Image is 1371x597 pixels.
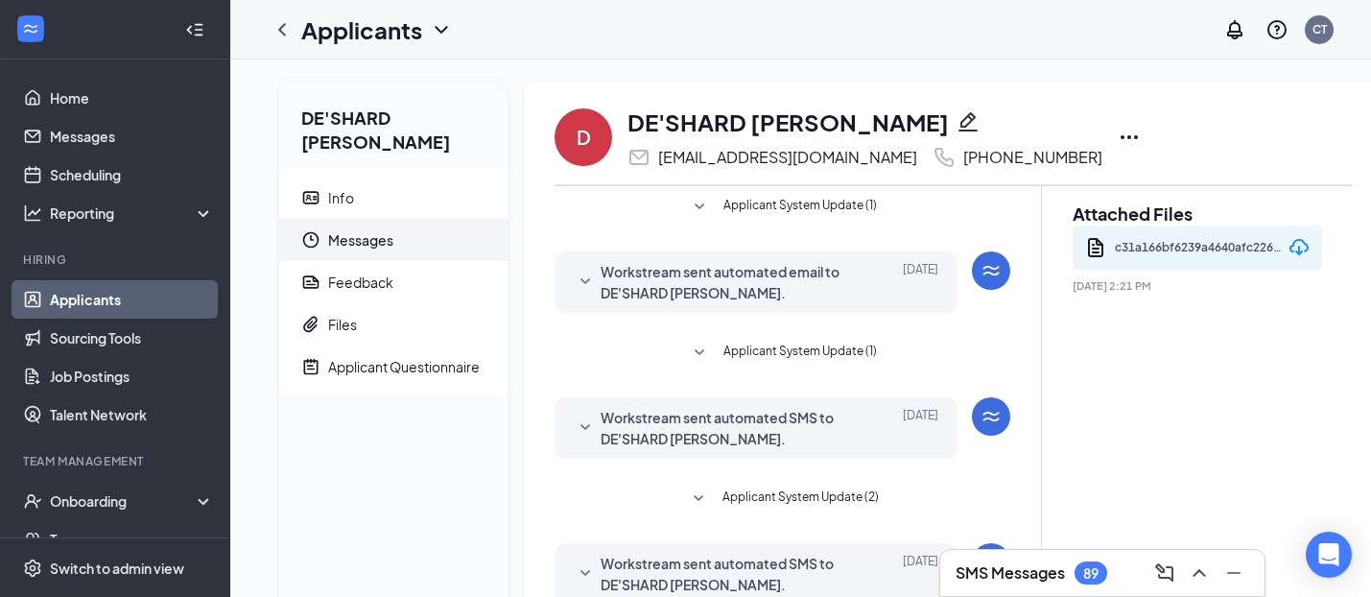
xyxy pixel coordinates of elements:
svg: Email [627,146,650,169]
a: ClockMessages [278,219,508,261]
div: [PHONE_NUMBER] [963,148,1102,167]
a: Team [50,520,214,559]
svg: SmallChevronDown [574,271,597,294]
h1: DE'SHARD [PERSON_NAME] [627,106,949,138]
svg: Minimize [1222,561,1245,585]
div: [EMAIL_ADDRESS][DOMAIN_NAME] [658,148,917,167]
span: [DATE] 2:21 PM [1073,279,1322,292]
div: Switch to admin view [50,559,184,578]
h1: Applicants [301,13,422,46]
h3: SMS Messages [956,562,1065,584]
div: Feedback [328,273,393,292]
svg: ChevronUp [1188,561,1211,585]
svg: Phone [933,146,956,169]
a: Talent Network [50,395,214,434]
button: SmallChevronDownApplicant System Update (1) [688,196,877,219]
button: Minimize [1218,558,1249,588]
svg: SmallChevronDown [574,417,597,440]
svg: Notifications [1223,18,1246,41]
svg: WorkstreamLogo [980,405,1003,428]
a: Sourcing Tools [50,319,214,357]
div: Files [328,315,357,334]
div: D [577,124,591,151]
button: SmallChevronDownApplicant System Update (2) [687,488,879,511]
svg: Download [1288,236,1311,259]
a: ContactCardInfo [278,177,508,219]
span: Applicant System Update (1) [723,342,877,365]
svg: QuestionInfo [1265,18,1288,41]
svg: SmallChevronDown [688,342,711,365]
svg: Document [1084,236,1107,259]
a: NoteActiveApplicant Questionnaire [278,346,508,388]
div: Onboarding [50,491,198,511]
button: SmallChevronDownApplicant System Update (1) [688,342,877,365]
a: Messages [50,117,214,155]
svg: Ellipses [1118,126,1141,149]
span: [DATE] [903,261,938,303]
h2: DE'SHARD [PERSON_NAME] [278,83,508,169]
span: Workstream sent automated SMS to DE'SHARD [PERSON_NAME]. [601,407,852,449]
button: ComposeMessage [1149,558,1180,588]
button: ChevronUp [1184,558,1215,588]
a: Scheduling [50,155,214,194]
svg: Analysis [23,203,42,223]
div: Applicant Questionnaire [328,357,480,376]
span: [DATE] [903,553,938,595]
svg: SmallChevronDown [688,196,711,219]
svg: ChevronDown [430,18,453,41]
div: Info [328,188,354,207]
svg: WorkstreamLogo [21,19,40,38]
a: PaperclipFiles [278,303,508,346]
span: Workstream sent automated SMS to DE'SHARD [PERSON_NAME]. [601,553,852,595]
div: Open Intercom Messenger [1306,532,1352,578]
svg: ChevronLeft [271,18,294,41]
a: ReportFeedback [278,261,508,303]
a: Home [50,79,214,117]
span: Messages [328,219,493,261]
svg: Collapse [185,20,204,39]
svg: Report [301,273,320,292]
h2: Attached Files [1073,202,1322,226]
span: [DATE] [903,407,938,449]
svg: NoteActive [301,357,320,376]
svg: SmallChevronDown [687,488,710,511]
div: Hiring [23,251,210,268]
div: Reporting [50,203,215,223]
svg: Settings [23,559,42,578]
svg: Clock [301,230,320,250]
svg: ContactCard [301,188,320,207]
svg: WorkstreamLogo [980,259,1003,282]
span: Applicant System Update (2) [722,488,879,511]
a: Job Postings [50,357,214,395]
svg: Pencil [957,110,980,133]
svg: SmallChevronDown [574,562,597,585]
span: Applicant System Update (1) [723,196,877,219]
svg: ComposeMessage [1153,561,1176,585]
div: c31a166bf6239a4640afc22663f10fd3.pdf [1115,233,1283,262]
svg: Paperclip [301,315,320,334]
div: Team Management [23,453,210,469]
div: CT [1312,21,1327,37]
span: Workstream sent automated email to DE'SHARD [PERSON_NAME]. [601,261,852,303]
svg: UserCheck [23,491,42,511]
a: Applicants [50,280,214,319]
div: 89 [1083,565,1099,582]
